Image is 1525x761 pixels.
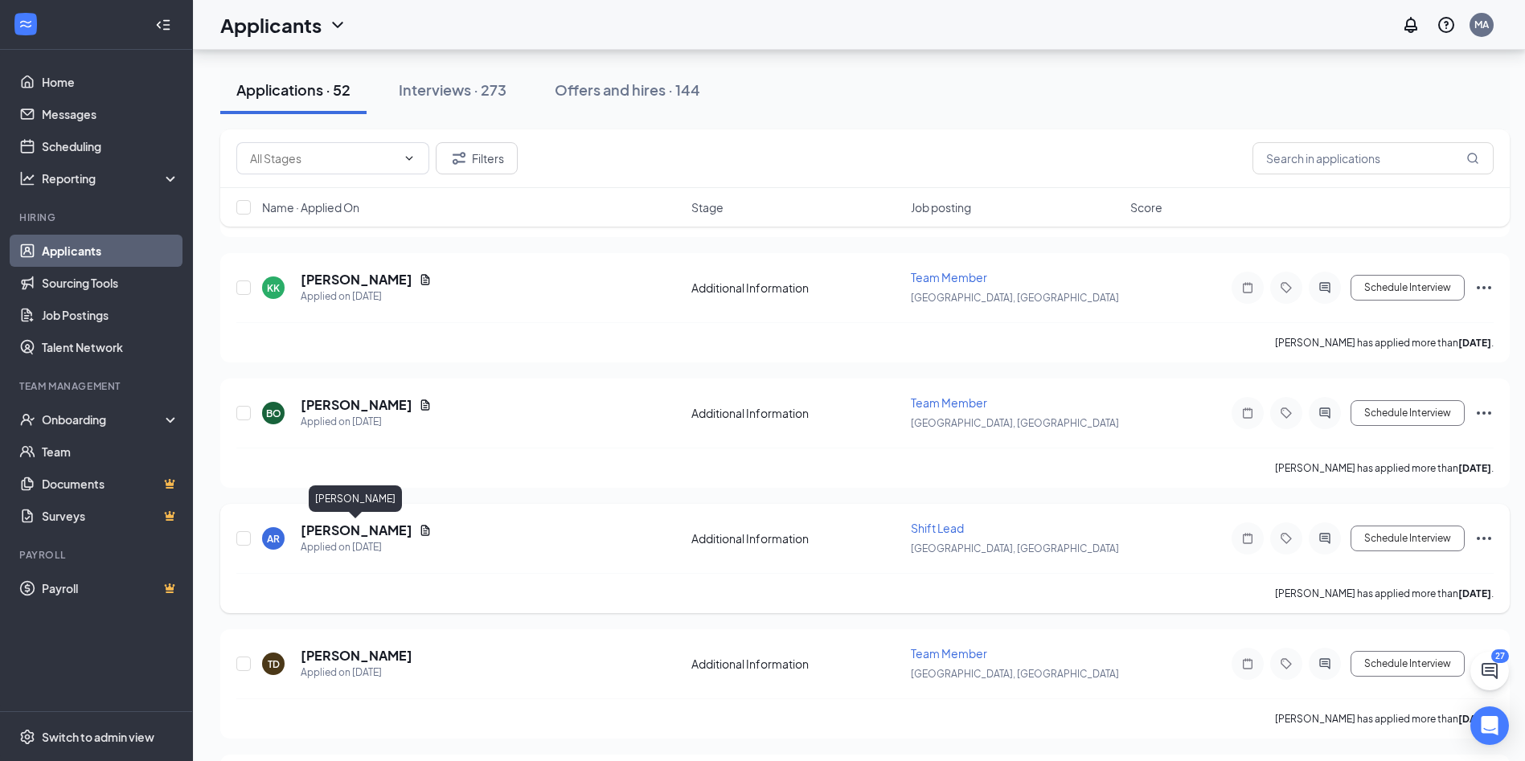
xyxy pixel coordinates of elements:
svg: Document [419,399,432,411]
h5: [PERSON_NAME] [301,522,412,539]
span: Job posting [911,199,971,215]
div: Reporting [42,170,180,186]
a: Applicants [42,235,179,267]
div: Applications · 52 [236,80,351,100]
b: [DATE] [1458,337,1491,349]
svg: Settings [19,729,35,745]
div: Applied on [DATE] [301,288,432,305]
h5: [PERSON_NAME] [301,396,412,414]
div: KK [267,281,280,295]
div: AR [267,532,280,546]
svg: Tag [1277,657,1296,670]
b: [DATE] [1458,713,1491,725]
svg: Filter [449,149,469,168]
div: BO [266,407,281,420]
svg: ActiveChat [1315,532,1334,545]
svg: ActiveChat [1315,281,1334,294]
svg: Ellipses [1474,529,1494,548]
span: Team Member [911,646,987,661]
div: Onboarding [42,411,166,428]
span: Name · Applied On [262,199,359,215]
button: Schedule Interview [1351,526,1465,551]
span: [GEOGRAPHIC_DATA], [GEOGRAPHIC_DATA] [911,542,1119,554]
div: Additional Information [691,656,901,672]
div: [PERSON_NAME] [309,485,402,512]
svg: Document [419,524,432,537]
div: Additional Information [691,530,901,546]
div: Offers and hires · 144 [555,80,700,100]
svg: Tag [1277,532,1296,545]
div: Hiring [19,211,176,224]
svg: ChatActive [1480,661,1499,681]
div: Open Intercom Messenger [1470,706,1509,745]
b: [DATE] [1458,587,1491,599]
span: [GEOGRAPHIC_DATA], [GEOGRAPHIC_DATA] [911,417,1119,429]
svg: ActiveChat [1315,657,1334,670]
div: TD [268,657,280,671]
svg: Notifications [1401,15,1420,35]
span: Team Member [911,270,987,284]
div: Additional Information [691,405,901,421]
div: Applied on [DATE] [301,665,412,681]
div: Additional Information [691,280,901,296]
div: Interviews · 273 [399,80,506,100]
button: Schedule Interview [1351,275,1465,301]
h5: [PERSON_NAME] [301,271,412,288]
a: Messages [42,98,179,130]
svg: ActiveChat [1315,407,1334,419]
a: Job Postings [42,299,179,331]
span: [GEOGRAPHIC_DATA], [GEOGRAPHIC_DATA] [911,668,1119,680]
p: [PERSON_NAME] has applied more than . [1275,712,1494,726]
button: Filter Filters [436,142,518,174]
a: SurveysCrown [42,500,179,532]
button: ChatActive [1470,652,1509,690]
h5: [PERSON_NAME] [301,647,412,665]
svg: WorkstreamLogo [18,16,34,32]
svg: Document [419,273,432,286]
div: MA [1474,18,1489,31]
div: Payroll [19,548,176,562]
svg: Ellipses [1474,278,1494,297]
input: Search in applications [1252,142,1494,174]
a: Home [42,66,179,98]
svg: Analysis [19,170,35,186]
button: Schedule Interview [1351,400,1465,426]
svg: UserCheck [19,411,35,428]
svg: ChevronDown [403,152,416,165]
svg: Note [1238,407,1257,419]
div: Switch to admin view [42,729,154,745]
div: Team Management [19,379,176,393]
button: Schedule Interview [1351,651,1465,677]
svg: Tag [1277,281,1296,294]
svg: Note [1238,657,1257,670]
span: Team Member [911,395,987,410]
span: Stage [691,199,724,215]
svg: Collapse [155,17,171,33]
a: PayrollCrown [42,572,179,604]
svg: Note [1238,532,1257,545]
h1: Applicants [220,11,322,39]
p: [PERSON_NAME] has applied more than . [1275,336,1494,350]
b: [DATE] [1458,462,1491,474]
svg: Note [1238,281,1257,294]
svg: QuestionInfo [1437,15,1456,35]
p: [PERSON_NAME] has applied more than . [1275,587,1494,600]
svg: ChevronDown [328,15,347,35]
div: Applied on [DATE] [301,414,432,430]
a: Talent Network [42,331,179,363]
a: Sourcing Tools [42,267,179,299]
a: Scheduling [42,130,179,162]
a: DocumentsCrown [42,468,179,500]
div: Applied on [DATE] [301,539,432,555]
input: All Stages [250,149,396,167]
svg: Ellipses [1474,403,1494,423]
svg: Tag [1277,407,1296,419]
span: [GEOGRAPHIC_DATA], [GEOGRAPHIC_DATA] [911,292,1119,304]
div: 27 [1491,649,1509,663]
svg: MagnifyingGlass [1466,152,1479,165]
span: Shift Lead [911,521,964,535]
span: Score [1130,199,1162,215]
p: [PERSON_NAME] has applied more than . [1275,461,1494,475]
a: Team [42,436,179,468]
